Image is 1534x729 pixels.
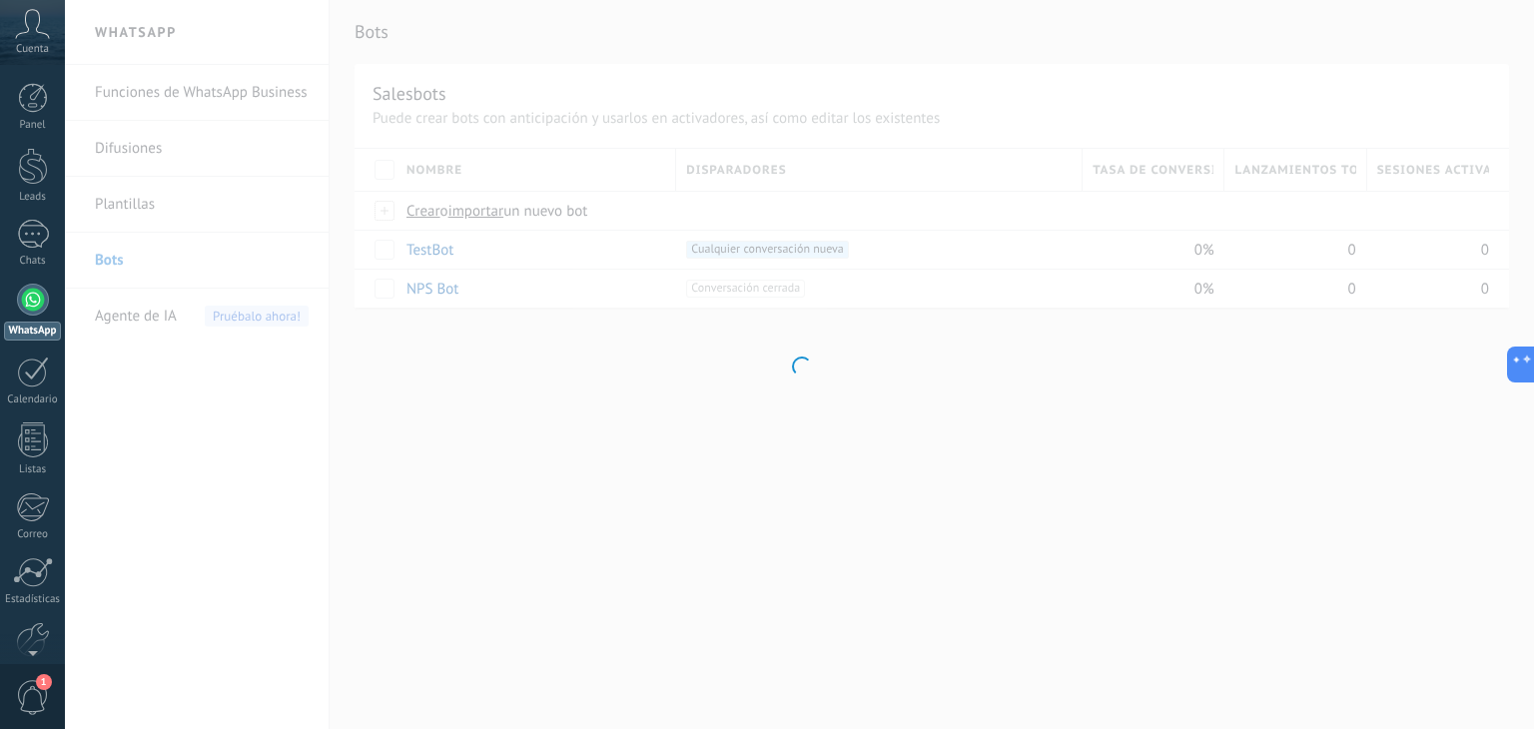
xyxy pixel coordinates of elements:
[4,322,61,341] div: WhatsApp
[4,528,62,541] div: Correo
[4,119,62,132] div: Panel
[4,255,62,268] div: Chats
[4,393,62,406] div: Calendario
[4,463,62,476] div: Listas
[4,593,62,606] div: Estadísticas
[16,43,49,56] span: Cuenta
[36,674,52,690] span: 1
[4,191,62,204] div: Leads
